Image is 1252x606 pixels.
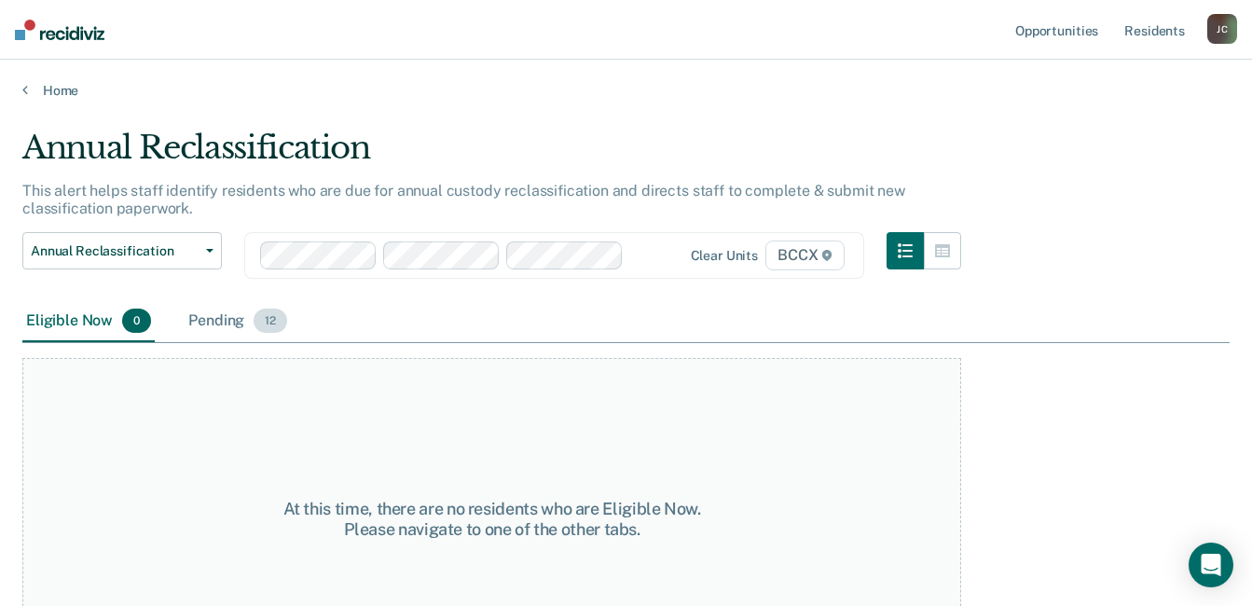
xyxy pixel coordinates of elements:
div: J C [1207,14,1237,44]
div: Eligible Now0 [22,301,155,342]
a: Home [22,82,1230,99]
div: Pending12 [185,301,291,342]
span: Annual Reclassification [31,243,199,259]
div: Annual Reclassification [22,129,961,182]
div: Open Intercom Messenger [1189,543,1233,587]
div: At this time, there are no residents who are Eligible Now. Please navigate to one of the other tabs. [257,499,726,539]
span: 0 [122,309,151,333]
p: This alert helps staff identify residents who are due for annual custody reclassification and dir... [22,182,905,217]
img: Recidiviz [15,20,104,40]
div: Clear units [691,248,759,264]
span: 12 [254,309,287,333]
button: JC [1207,14,1237,44]
button: Annual Reclassification [22,232,222,269]
span: BCCX [765,241,845,270]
